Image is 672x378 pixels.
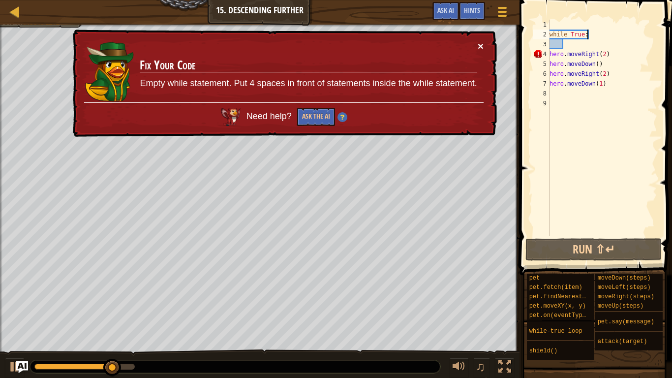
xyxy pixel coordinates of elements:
span: shield() [529,347,558,354]
div: 3 [533,39,550,49]
button: Adjust volume [449,358,469,378]
span: moveLeft(steps) [598,284,651,291]
button: Ctrl + P: Play [5,358,25,378]
button: Ask AI [432,2,459,20]
h3: Fix Your Code [140,59,477,72]
span: pet.say(message) [598,318,654,325]
button: Show game menu [490,2,515,25]
span: pet [529,275,540,282]
span: moveUp(steps) [598,303,644,310]
div: 4 [533,49,550,59]
p: Empty while statement. Put 4 spaces in front of statements inside the while statement. [140,77,477,90]
div: 5 [533,59,550,69]
span: pet.findNearestByType(type) [529,293,625,300]
button: ♫ [474,358,490,378]
button: Ask the AI [297,108,335,126]
div: 8 [533,89,550,98]
span: Ask AI [437,5,454,15]
div: 1 [533,20,550,30]
span: while-true loop [529,328,582,335]
span: pet.moveXY(x, y) [529,303,586,310]
div: 9 [533,98,550,108]
span: pet.fetch(item) [529,284,582,291]
div: 6 [533,69,550,79]
span: attack(target) [598,338,647,345]
button: Ask AI [16,361,28,373]
button: × [478,41,484,51]
span: moveRight(steps) [598,293,654,300]
button: Run ⇧↵ [525,238,662,261]
div: 2 [533,30,550,39]
span: Hints [464,5,480,15]
img: duck_naria.png [85,41,134,102]
button: Toggle fullscreen [495,358,515,378]
div: 7 [533,79,550,89]
span: moveDown(steps) [598,275,651,282]
span: pet.on(eventType, handler) [529,312,621,319]
img: AI [221,108,241,126]
span: Need help? [246,111,294,121]
img: Hint [337,112,347,122]
span: ♫ [476,359,486,374]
